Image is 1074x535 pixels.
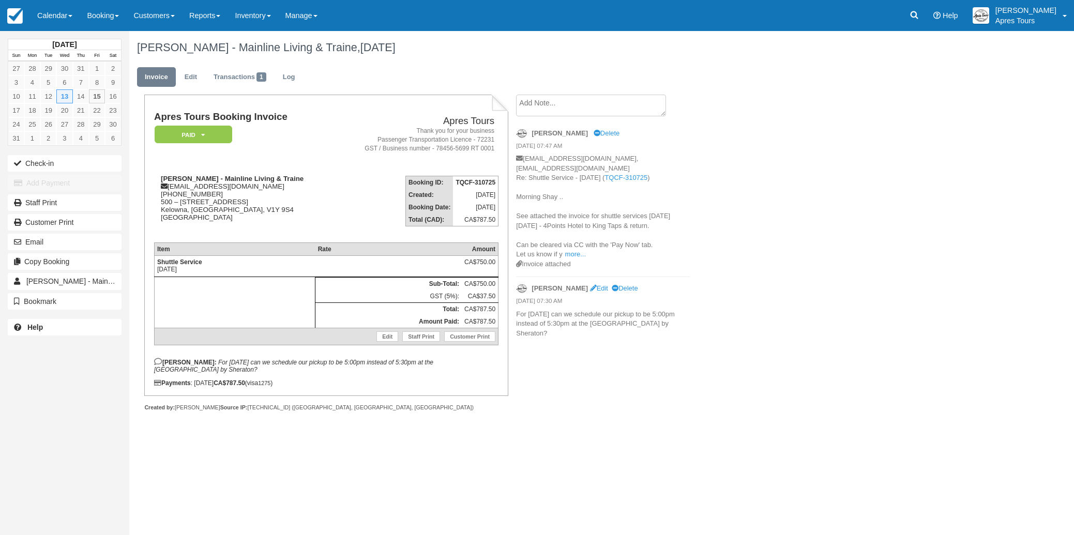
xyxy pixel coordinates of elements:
[444,331,495,342] a: Customer Print
[56,62,72,75] a: 30
[604,174,647,181] a: TQCF-310725
[406,201,453,213] th: Booking Date:
[52,40,77,49] strong: [DATE]
[154,359,433,373] em: For [DATE] can we schedule our pickup to be 5:00pm instead of 5:30pm at the [GEOGRAPHIC_DATA] by ...
[24,117,40,131] a: 25
[73,75,89,89] a: 7
[73,89,89,103] a: 14
[315,277,462,290] th: Sub-Total:
[24,103,40,117] a: 18
[315,302,462,315] th: Total:
[464,258,495,274] div: CA$750.00
[462,315,498,328] td: CA$787.50
[154,125,229,144] a: Paid
[154,112,333,123] h1: Apres Tours Booking Invoice
[155,126,232,144] em: Paid
[995,16,1056,26] p: Apres Tours
[315,290,462,303] td: GST (5%):
[24,89,40,103] a: 11
[406,213,453,226] th: Total (CAD):
[154,379,498,387] div: : [DATE] (visa )
[24,75,40,89] a: 4
[256,72,266,82] span: 1
[24,131,40,145] a: 1
[56,131,72,145] a: 3
[8,155,122,172] button: Check-in
[89,62,105,75] a: 1
[594,129,619,137] a: Delete
[73,103,89,117] a: 21
[154,175,333,234] div: [EMAIL_ADDRESS][DOMAIN_NAME] [PHONE_NUMBER] 500 – [STREET_ADDRESS] Kelowna, [GEOGRAPHIC_DATA], V1...
[8,117,24,131] a: 24
[456,179,495,186] strong: TQCF-310725
[462,290,498,303] td: CA$37.50
[105,117,121,131] a: 30
[462,302,498,315] td: CA$787.50
[144,404,508,411] div: [PERSON_NAME] [TECHNICAL_ID] ([GEOGRAPHIC_DATA], [GEOGRAPHIC_DATA], [GEOGRAPHIC_DATA])
[402,331,440,342] a: Staff Print
[89,103,105,117] a: 22
[453,201,498,213] td: [DATE]
[516,259,690,269] div: Invoice attached
[995,5,1056,16] p: [PERSON_NAME]
[453,213,498,226] td: CA$787.50
[89,117,105,131] a: 29
[105,75,121,89] a: 9
[89,89,105,103] a: 15
[258,380,270,386] small: 1275
[8,194,122,211] a: Staff Print
[933,12,941,19] i: Help
[943,11,958,20] span: Help
[516,154,690,259] p: [EMAIL_ADDRESS][DOMAIN_NAME], [EMAIL_ADDRESS][DOMAIN_NAME] Re: Shuttle Service - [DATE] ( ) Morni...
[376,331,398,342] a: Edit
[73,50,89,62] th: Thu
[105,89,121,103] a: 16
[8,293,122,310] button: Bookmark
[89,131,105,145] a: 5
[532,284,588,292] strong: [PERSON_NAME]
[40,103,56,117] a: 19
[40,89,56,103] a: 12
[8,62,24,75] a: 27
[73,131,89,145] a: 4
[154,242,315,255] th: Item
[565,250,586,258] a: more...
[137,67,176,87] a: Invoice
[453,189,498,201] td: [DATE]
[8,75,24,89] a: 3
[337,116,494,127] h2: Apres Tours
[56,89,72,103] a: 13
[40,117,56,131] a: 26
[973,7,989,24] img: A1
[8,175,122,191] button: Add Payment
[105,131,121,145] a: 6
[154,255,315,277] td: [DATE]
[40,50,56,62] th: Tue
[157,258,202,266] strong: Shuttle Service
[8,131,24,145] a: 31
[26,277,169,285] span: [PERSON_NAME] - Mainline Living & Traine
[154,359,217,366] strong: [PERSON_NAME]:
[137,41,927,54] h1: [PERSON_NAME] - Mainline Living & Traine,
[612,284,638,292] a: Delete
[177,67,205,87] a: Edit
[24,62,40,75] a: 28
[73,117,89,131] a: 28
[40,75,56,89] a: 5
[105,103,121,117] a: 23
[315,242,462,255] th: Rate
[40,131,56,145] a: 2
[516,142,690,153] em: [DATE] 07:47 AM
[27,323,43,331] b: Help
[8,273,122,289] a: [PERSON_NAME] - Mainline Living & Traine
[56,50,72,62] th: Wed
[8,319,122,335] a: Help
[161,175,304,182] strong: [PERSON_NAME] - Mainline Living & Traine
[105,62,121,75] a: 2
[24,50,40,62] th: Mon
[360,41,396,54] span: [DATE]
[406,176,453,189] th: Booking ID:
[315,315,462,328] th: Amount Paid:
[7,8,23,24] img: checkfront-main-nav-mini-logo.png
[516,310,690,339] p: For [DATE] can we schedule our pickup to be 5:00pm instead of 5:30pm at the [GEOGRAPHIC_DATA] by ...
